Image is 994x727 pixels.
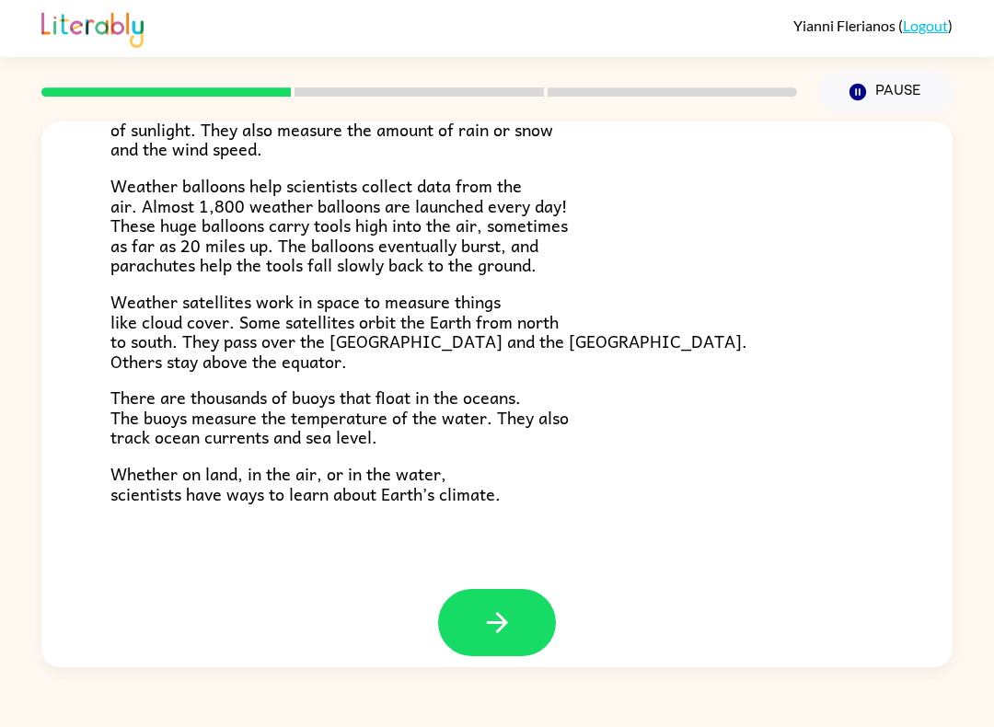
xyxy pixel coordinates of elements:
[903,17,948,34] a: Logout
[110,172,568,278] span: Weather balloons help scientists collect data from the air. Almost 1,800 weather balloons are lau...
[110,384,569,450] span: There are thousands of buoys that float in the oceans. The buoys measure the temperature of the w...
[110,460,501,507] span: Whether on land, in the air, or in the water, scientists have ways to learn about Earth’s climate.
[41,7,144,48] img: Literably
[793,17,898,34] span: Yianni Flerianos
[819,71,953,113] button: Pause
[793,17,953,34] div: ( )
[110,288,747,375] span: Weather satellites work in space to measure things like cloud cover. Some satellites orbit the Ea...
